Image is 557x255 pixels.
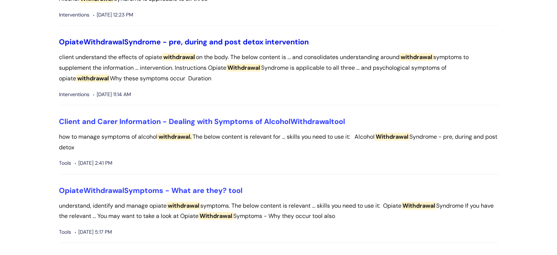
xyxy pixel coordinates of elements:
p: understand, identify and manage opiate symptoms. The below content is relevant ... skills you nee... [59,201,498,222]
span: withdrawal [76,74,110,82]
a: OpiateWithdrawalSyndrome - pre, during and post detox intervention [59,37,309,47]
span: withdrawal [167,202,200,210]
span: [DATE] 12:23 PM [93,10,133,19]
span: withdrawal [400,53,433,61]
p: client understand the effects of opiate on the body. The below content is ... and consolidates un... [59,52,498,84]
span: Withdrawal [83,37,124,47]
span: Tools [59,159,71,168]
span: Withdrawal [401,202,436,210]
span: Tools [59,227,71,237]
span: withdrawal. [157,133,193,141]
span: Interventions [59,90,89,99]
span: Withdrawal [226,64,261,72]
span: Withdrawal [83,186,124,195]
span: Withdrawal [375,133,409,141]
span: Withdrawal [290,117,331,126]
a: Client and Carer Information - Dealing with Symptoms of AlcoholWithdrawaltool [59,117,345,126]
span: Withdrawal [198,212,233,220]
a: OpiateWithdrawalSymptoms - What are they? tool [59,186,242,195]
span: [DATE] 5:17 PM [75,227,112,237]
span: withdrawal [162,53,196,61]
span: Interventions [59,10,89,19]
p: how to manage symptoms of alcohol The below content is relevant for ... skills you need to use it... [59,132,498,153]
span: [DATE] 11:14 AM [93,90,131,99]
span: [DATE] 2:41 PM [75,159,112,168]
